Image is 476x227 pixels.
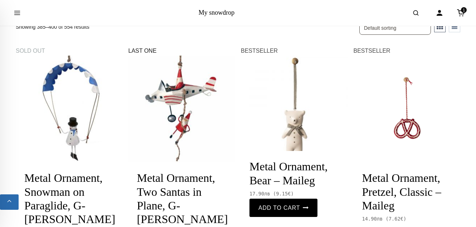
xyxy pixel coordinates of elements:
button: Open menu [7,3,27,23]
span: лв [377,216,383,222]
a: My snowdrop [199,9,235,16]
a: Metal Ornament, Bear – Maileg [249,160,328,186]
select: Shop order [359,22,431,35]
span: LAST ONE [128,48,157,54]
span: 9.15 [276,191,291,197]
span: 14.90 [362,216,383,222]
a: BESTSELLER [241,46,348,162]
a: Metal Ornament, Two Santas in Plane, G-[PERSON_NAME] [137,171,228,226]
span: 17.90 [249,191,270,197]
a: Account [432,5,447,21]
a: SOLD OUT [16,46,123,162]
button: Open search [406,3,426,23]
span: BESTSELLER [241,48,278,54]
span: ( ) [273,191,294,197]
a: BESTSELLER [354,46,461,162]
span: лв [264,191,270,197]
a: LAST ONE [128,46,235,162]
p: Showing 385–400 of 554 results [16,22,359,32]
span: 7.62 [389,216,403,222]
a: Cart [453,5,469,21]
span: SOLD OUT [16,48,45,54]
span: € [288,191,291,197]
span: ( ) [386,216,407,222]
a: Add “Metal Ornament, Bear – Maileg” to your cart [249,199,317,217]
a: Metal Ornament, Snowman on Paraglide, G-[PERSON_NAME] [24,171,115,226]
span: 1 [461,7,467,13]
span: € [400,216,403,222]
span: BESTSELLER [354,48,390,54]
a: Metal Ornament, Pretzel, Classic – Maileg [362,171,441,212]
